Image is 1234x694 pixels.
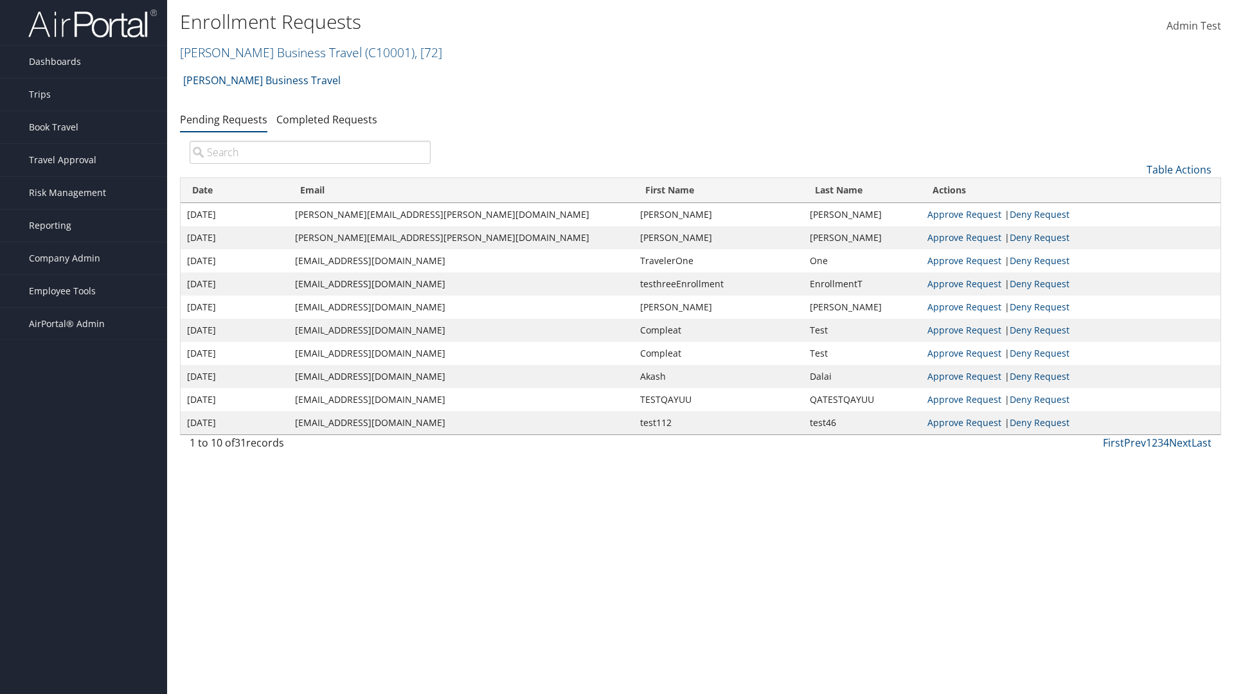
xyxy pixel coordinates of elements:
a: Deny Request [1010,254,1069,267]
td: [PERSON_NAME] [803,203,921,226]
td: [DATE] [181,296,289,319]
td: test112 [634,411,803,434]
a: Approve Request [927,347,1001,359]
span: Travel Approval [29,144,96,176]
a: Prev [1124,436,1146,450]
span: Admin Test [1167,19,1221,33]
td: [DATE] [181,203,289,226]
td: | [921,319,1221,342]
a: 4 [1163,436,1169,450]
td: [EMAIL_ADDRESS][DOMAIN_NAME] [289,296,634,319]
a: Completed Requests [276,112,377,127]
a: Table Actions [1147,163,1212,177]
a: Deny Request [1010,324,1069,336]
span: ( C10001 ) [365,44,415,61]
a: 1 [1146,436,1152,450]
td: | [921,411,1221,434]
span: Dashboards [29,46,81,78]
span: Employee Tools [29,275,96,307]
a: Pending Requests [180,112,267,127]
td: | [921,249,1221,272]
a: Deny Request [1010,278,1069,290]
td: Compleat [634,319,803,342]
td: [DATE] [181,411,289,434]
td: Akash [634,365,803,388]
a: Approve Request [927,324,1001,336]
span: Risk Management [29,177,106,209]
td: [DATE] [181,342,289,365]
th: First Name: activate to sort column ascending [634,178,803,203]
div: 1 to 10 of records [190,435,431,457]
td: [DATE] [181,319,289,342]
td: TravelerOne [634,249,803,272]
td: [EMAIL_ADDRESS][DOMAIN_NAME] [289,272,634,296]
span: AirPortal® Admin [29,308,105,340]
td: | [921,388,1221,411]
a: Approve Request [927,370,1001,382]
a: Approve Request [927,278,1001,290]
a: Next [1169,436,1192,450]
td: | [921,342,1221,365]
th: Email: activate to sort column ascending [289,178,634,203]
td: [DATE] [181,365,289,388]
a: [PERSON_NAME] Business Travel [183,67,341,93]
h1: Enrollment Requests [180,8,874,35]
span: 31 [235,436,246,450]
td: | [921,203,1221,226]
a: Approve Request [927,301,1001,313]
a: Deny Request [1010,231,1069,244]
img: airportal-logo.png [28,8,157,39]
a: Approve Request [927,254,1001,267]
td: [PERSON_NAME] [634,226,803,249]
th: Date: activate to sort column descending [181,178,289,203]
a: Deny Request [1010,347,1069,359]
span: Trips [29,78,51,111]
td: [PERSON_NAME][EMAIL_ADDRESS][PERSON_NAME][DOMAIN_NAME] [289,226,634,249]
td: Test [803,319,921,342]
td: Dalai [803,365,921,388]
a: Admin Test [1167,6,1221,46]
a: 3 [1158,436,1163,450]
td: [PERSON_NAME] [634,296,803,319]
a: Approve Request [927,231,1001,244]
td: [EMAIL_ADDRESS][DOMAIN_NAME] [289,388,634,411]
td: test46 [803,411,921,434]
a: Last [1192,436,1212,450]
span: Reporting [29,209,71,242]
td: TESTQAYUU [634,388,803,411]
input: Search [190,141,431,164]
td: | [921,296,1221,319]
td: | [921,226,1221,249]
a: Deny Request [1010,208,1069,220]
td: [EMAIL_ADDRESS][DOMAIN_NAME] [289,365,634,388]
td: [EMAIL_ADDRESS][DOMAIN_NAME] [289,249,634,272]
a: Approve Request [927,416,1001,429]
td: [DATE] [181,272,289,296]
th: Last Name: activate to sort column ascending [803,178,921,203]
td: [EMAIL_ADDRESS][DOMAIN_NAME] [289,342,634,365]
td: testhreeEnrollment [634,272,803,296]
td: [DATE] [181,226,289,249]
a: Approve Request [927,393,1001,405]
a: Deny Request [1010,301,1069,313]
td: Test [803,342,921,365]
td: [EMAIL_ADDRESS][DOMAIN_NAME] [289,411,634,434]
td: QATESTQAYUU [803,388,921,411]
td: [PERSON_NAME] [803,296,921,319]
span: , [ 72 ] [415,44,442,61]
td: [PERSON_NAME][EMAIL_ADDRESS][PERSON_NAME][DOMAIN_NAME] [289,203,634,226]
th: Actions [921,178,1221,203]
td: One [803,249,921,272]
td: [PERSON_NAME] [634,203,803,226]
td: | [921,365,1221,388]
td: [DATE] [181,388,289,411]
td: [DATE] [181,249,289,272]
a: Deny Request [1010,416,1069,429]
a: [PERSON_NAME] Business Travel [180,44,442,61]
a: First [1103,436,1124,450]
span: Company Admin [29,242,100,274]
td: [PERSON_NAME] [803,226,921,249]
a: 2 [1152,436,1158,450]
a: Deny Request [1010,393,1069,405]
td: Compleat [634,342,803,365]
